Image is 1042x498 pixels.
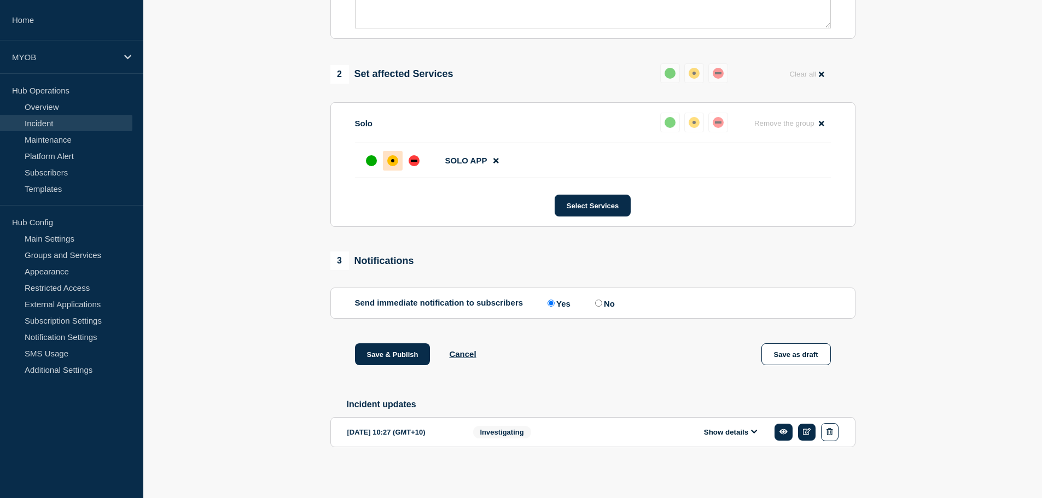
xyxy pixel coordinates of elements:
div: Set affected Services [330,65,453,84]
label: No [592,298,615,308]
button: affected [684,113,704,132]
div: down [713,68,724,79]
button: down [708,113,728,132]
span: 2 [330,65,349,84]
p: Send immediate notification to subscribers [355,298,523,308]
span: Investigating [473,426,531,438]
h2: Incident updates [347,400,855,409]
span: 3 [330,251,349,270]
button: up [660,113,680,132]
div: Notifications [330,251,414,270]
div: affected [689,68,700,79]
button: Select Services [555,195,631,216]
p: MYOB [12,52,117,62]
input: Yes [548,300,555,307]
span: Remove the group [754,119,814,127]
div: Send immediate notification to subscribers [355,298,831,308]
button: Show details [701,427,761,437]
div: [DATE] 10:27 (GMT+10) [347,423,457,441]
button: Cancel [449,349,476,359]
div: affected [387,155,398,166]
button: Remove the group [748,113,831,134]
div: down [713,117,724,128]
button: affected [684,63,704,83]
button: Save & Publish [355,343,430,365]
span: SOLO APP [445,156,487,165]
div: up [366,155,377,166]
p: Solo [355,119,373,128]
button: Save as draft [761,343,831,365]
button: Clear all [783,63,830,85]
label: Yes [545,298,571,308]
div: down [409,155,420,166]
div: affected [689,117,700,128]
div: up [665,117,676,128]
button: down [708,63,728,83]
input: No [595,300,602,307]
button: up [660,63,680,83]
div: up [665,68,676,79]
